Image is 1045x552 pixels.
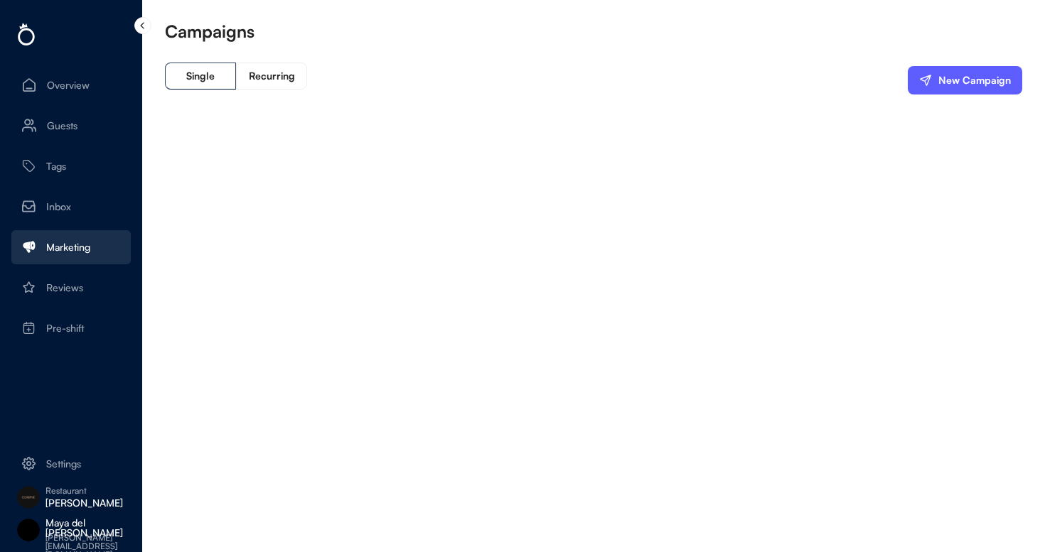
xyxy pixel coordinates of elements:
img: Icon.svg [22,78,36,92]
div: Campaigns [165,23,254,40]
div: Tags [46,161,66,171]
img: Vector%20%2813%29.svg [22,200,36,213]
img: Icon%20%286%29.svg [920,75,931,86]
div: Guests [47,121,77,131]
img: Icon%20%281%29.svg [22,119,36,132]
div: Settings [46,459,81,469]
div: Maya del [PERSON_NAME] [45,518,131,538]
img: Group%201456.svg [11,23,41,45]
img: calendar-plus-01%20%281%29.svg [22,321,36,335]
div: [PERSON_NAME] [45,498,131,508]
img: 1.png [17,486,40,509]
img: Group%201487.svg [22,240,36,254]
div: Recurring [249,71,295,81]
div: Restaurant [45,487,131,495]
div: Overview [47,80,90,90]
img: star-01.svg [22,281,36,294]
img: Tag%20%281%29.svg [22,159,36,173]
div: New Campaign [938,75,1011,85]
div: Reviews [46,283,83,293]
div: Marketing [46,242,90,252]
div: Inbox [46,202,71,212]
div: Pre-shift [46,323,85,333]
div: Single [186,71,215,81]
img: api.svg [17,519,40,541]
img: Icon%20%2813%29.svg [22,457,36,470]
